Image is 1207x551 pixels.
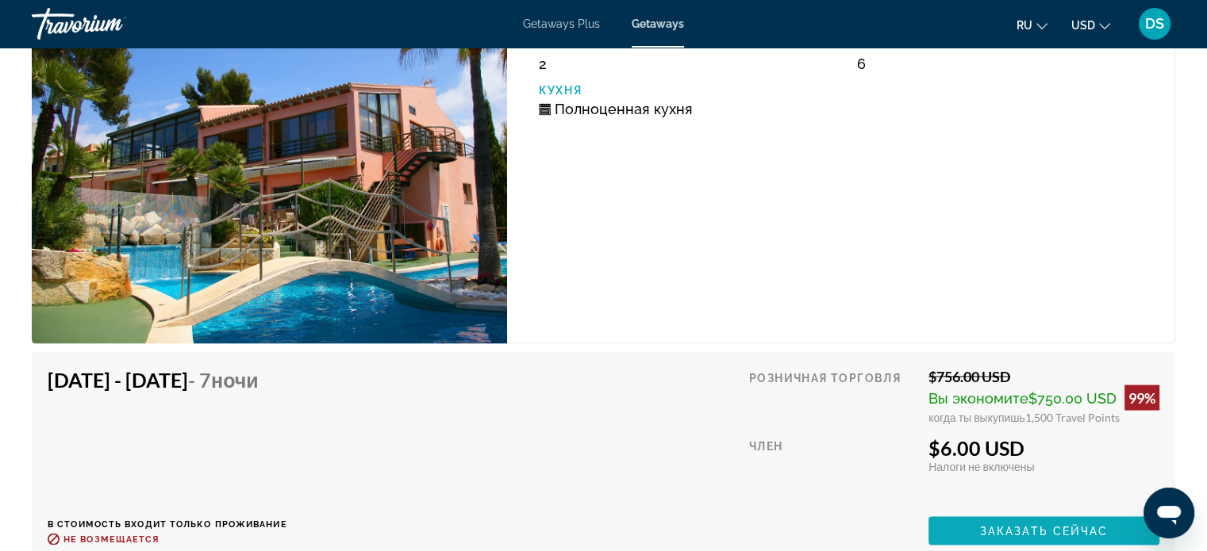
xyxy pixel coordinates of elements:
button: Change currency [1071,13,1110,36]
span: USD [1071,19,1095,32]
h4: [DATE] - [DATE] [48,367,275,391]
div: Член [749,435,917,504]
span: $750.00 USD [1028,389,1117,406]
p: Кухня [539,84,841,97]
span: 1,500 Travel Points [1025,410,1120,423]
span: Заказать сейчас [980,524,1109,537]
button: Change language [1017,13,1047,36]
span: Полноценная кухня [555,101,693,117]
div: 99% [1124,385,1159,410]
span: - 7 [188,367,259,391]
span: DS [1145,16,1164,32]
span: когда ты выкупишь [928,410,1025,423]
iframe: Кнопка запуска окна обмена сообщениями [1144,488,1194,538]
button: User Menu [1134,7,1175,40]
span: Вы экономите [928,389,1028,406]
button: Заказать сейчас [928,516,1159,545]
a: Getaways Plus [523,17,600,30]
p: В стоимость входит только проживание [48,518,287,529]
span: ru [1017,19,1032,32]
a: Travorium [32,3,190,44]
div: $6.00 USD [928,435,1159,459]
span: Не возмещается [63,534,159,544]
span: ночи [211,367,259,391]
div: $756.00 USD [928,367,1159,385]
a: Getaways [632,17,684,30]
div: Розничная торговля [749,367,917,423]
span: 2 [539,55,547,72]
span: 6 [856,55,865,72]
span: Налоги не включены [928,459,1034,473]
